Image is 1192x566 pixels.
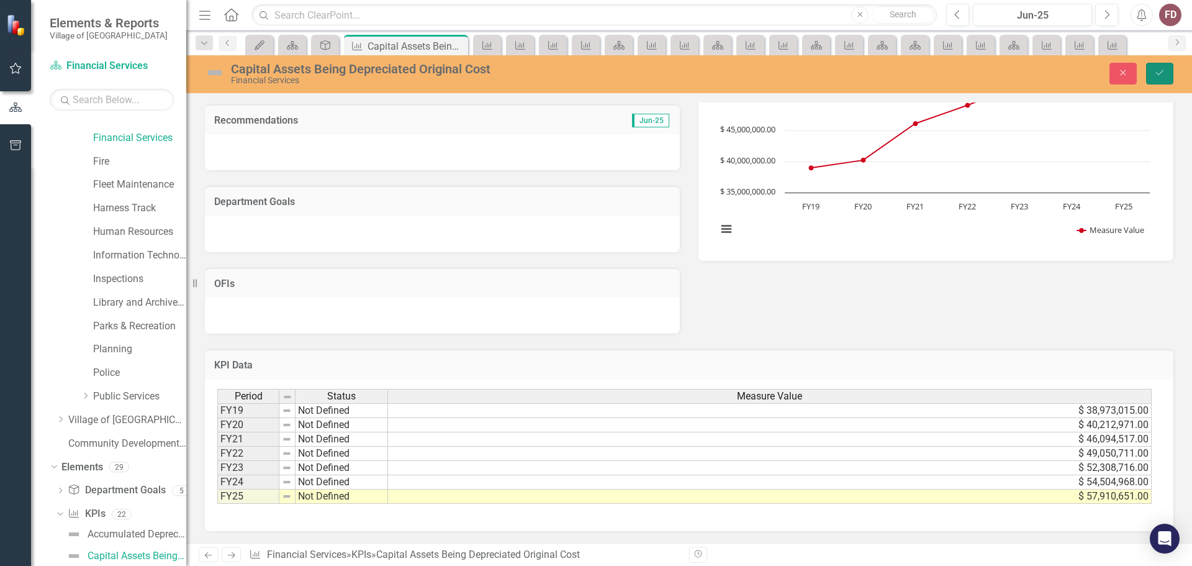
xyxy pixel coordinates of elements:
span: Search [890,9,916,19]
a: Information Technology [93,249,186,263]
img: 8DAGhfEEPCf229AAAAAElFTkSuQmCC [282,420,292,430]
td: Not Defined [296,432,388,447]
img: ClearPoint Strategy [6,14,28,36]
td: $ 40,212,971.00 [388,418,1152,432]
a: KPIs [351,549,371,560]
svg: Interactive chart [711,62,1156,249]
input: Search Below... [50,89,174,111]
img: 8DAGhfEEPCf229AAAAAElFTkSuQmCC [282,491,292,501]
text: FY25 [1115,201,1132,212]
div: 5 [172,485,192,496]
text: FY22 [959,201,976,212]
td: FY21 [217,432,279,447]
td: $ 52,308,716.00 [388,461,1152,475]
a: Community Development FY26 [68,437,186,451]
button: Jun-25 [973,4,1092,26]
span: Jun-25 [632,114,669,127]
td: Not Defined [296,461,388,475]
a: Parks & Recreation [93,319,186,334]
a: Planning [93,342,186,357]
td: FY23 [217,461,279,475]
a: Inspections [93,272,186,286]
td: Not Defined [296,418,388,432]
a: Harness Track [93,201,186,216]
td: $ 54,504,968.00 [388,475,1152,490]
div: Capital Assets Being Depreciated Original Cost [231,62,748,76]
td: Not Defined [296,403,388,418]
h3: OFIs [214,278,670,290]
img: Not Defined [205,63,225,83]
a: Fleet Maintenance [93,178,186,192]
td: FY20 [217,418,279,432]
td: FY25 [217,490,279,504]
a: Accumulated Depreciation [63,524,186,544]
a: Financial Services [267,549,346,560]
a: Public Services [93,390,186,404]
a: Capital Assets Being Depreciated Original Cost [63,546,186,566]
td: Not Defined [296,490,388,504]
small: Village of [GEOGRAPHIC_DATA] [50,30,168,40]
text: $ 35,000,000.00 [720,186,775,197]
text: FY24 [1063,201,1081,212]
text: $ 40,000,000.00 [720,155,775,166]
h3: KPI Data [214,360,1164,371]
a: Police [93,366,186,380]
td: $ 57,910,651.00 [388,490,1152,504]
path: FY19, 38,973,015. Measure Value. [809,165,814,170]
span: Status [327,391,356,402]
text: FY23 [1011,201,1028,212]
div: » » [249,548,680,562]
td: FY22 [217,447,279,461]
span: Measure Value [737,391,802,402]
div: Capital Assets Being Depreciated Original Cost [88,550,186,562]
img: 8DAGhfEEPCf229AAAAAElFTkSuQmCC [282,463,292,473]
div: Accumulated Depreciation [88,529,186,540]
h3: Recommendations [214,115,527,126]
img: 8DAGhfEEPCf229AAAAAElFTkSuQmCC [282,392,292,402]
a: Financial Services [93,131,186,145]
td: Not Defined [296,475,388,490]
td: Not Defined [296,447,388,461]
div: Jun-25 [977,8,1088,23]
h3: Department Goals [214,196,670,208]
td: FY19 [217,403,279,418]
img: Not Defined [66,527,81,542]
span: Elements & Reports [50,16,168,30]
img: 8DAGhfEEPCf229AAAAAElFTkSuQmCC [282,434,292,444]
div: 29 [109,462,129,472]
td: $ 38,973,015.00 [388,403,1152,418]
img: 8DAGhfEEPCf229AAAAAElFTkSuQmCC [282,449,292,459]
a: Department Goals [68,483,165,498]
img: 8DAGhfEEPCf229AAAAAElFTkSuQmCC [282,477,292,487]
div: Capital Assets Being Depreciated Original Cost [376,549,580,560]
div: Financial Services [231,76,748,85]
a: Financial Services [50,59,174,73]
button: Search [872,6,934,24]
button: Show Measure Value [1077,224,1145,235]
a: Village of [GEOGRAPHIC_DATA] FY26 [68,413,186,427]
td: $ 46,094,517.00 [388,432,1152,447]
a: Elements [61,460,103,475]
div: Open Intercom Messenger [1150,524,1180,554]
input: Search ClearPoint... [251,4,937,26]
button: FD [1159,4,1181,26]
text: FY19 [802,201,819,212]
text: $ 45,000,000.00 [720,124,775,135]
div: Capital Assets Being Depreciated Original Cost [368,39,465,54]
img: 8DAGhfEEPCf229AAAAAElFTkSuQmCC [282,406,292,416]
a: Human Resources [93,225,186,239]
path: FY21, 46,094,517. Measure Value. [913,121,918,126]
span: Period [235,391,263,402]
a: Library and Archives Services [93,296,186,310]
text: FY20 [854,201,872,212]
button: View chart menu, Chart [718,221,735,238]
path: FY22, 49,050,711. Measure Value. [965,103,970,107]
a: KPIs [68,507,105,521]
td: $ 49,050,711.00 [388,447,1152,461]
td: FY24 [217,475,279,490]
path: FY20, 40,212,971. Measure Value. [861,157,866,162]
div: 22 [112,509,132,519]
text: FY21 [906,201,924,212]
img: Not Defined [66,549,81,564]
